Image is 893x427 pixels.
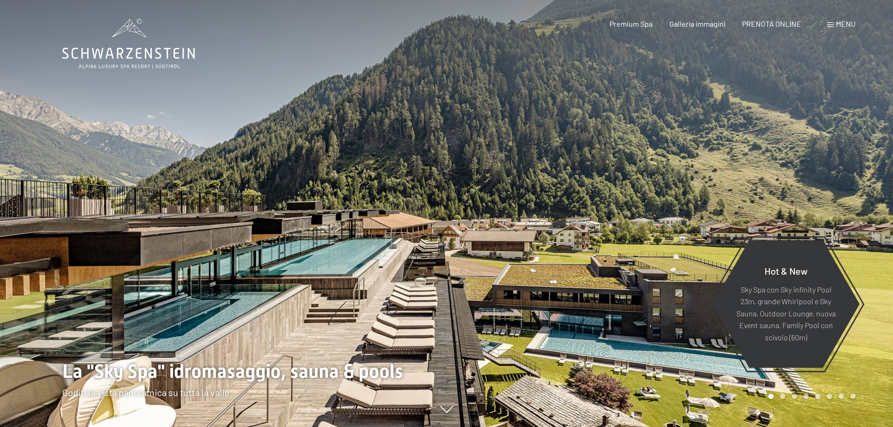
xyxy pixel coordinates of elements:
div: Carousel Page 7 [839,394,844,399]
div: Carousel Page 4 [803,394,809,399]
div: Carousel Page 5 [815,394,820,399]
div: Carousel Pagination [765,394,855,399]
span: Menu [836,19,855,28]
div: Carousel Page 8 [850,394,855,399]
a: Premium Spa [609,19,653,28]
a: Hot & New Sky Spa con Sky infinity Pool 23m, grande Whirlpool e Sky Sauna, Outdoor Lounge, nuova ... [712,240,860,368]
div: Carousel Page 1 (Current Slide) [768,394,773,399]
a: Galleria immagini [669,19,726,28]
span: Hot & New [765,265,808,276]
a: PRENOTA ONLINE [742,19,801,28]
div: Carousel Page 6 [827,394,832,399]
p: Sky Spa con Sky infinity Pool 23m, grande Whirlpool e Sky Sauna, Outdoor Lounge, nuova Event saun... [735,283,837,343]
div: Carousel Page 3 [792,394,797,399]
div: Carousel Page 2 [780,394,785,399]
